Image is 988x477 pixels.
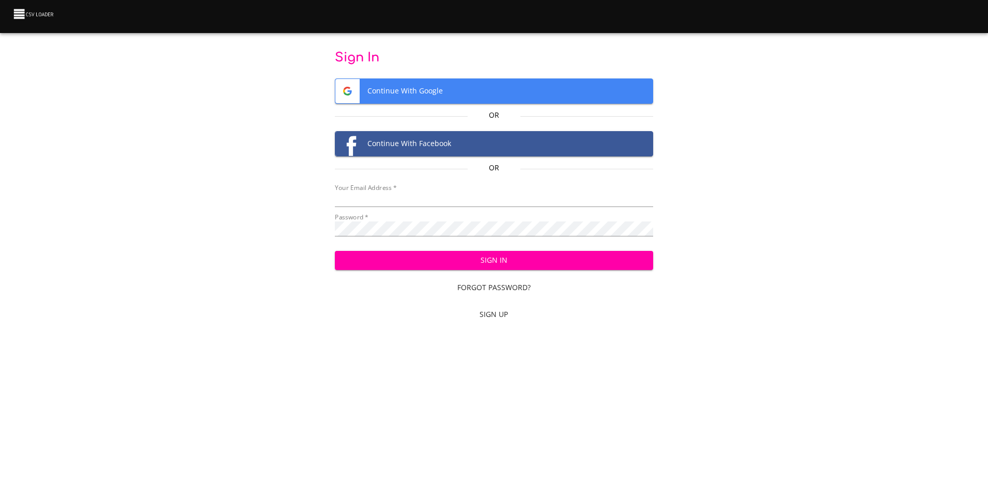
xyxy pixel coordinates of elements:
img: Facebook logo [335,132,360,156]
span: Continue With Google [335,79,653,103]
label: Your Email Address [335,185,396,191]
a: Sign Up [335,305,653,324]
label: Password [335,214,368,220]
span: Sign In [343,254,645,267]
button: Sign In [335,251,653,270]
span: Continue With Facebook [335,132,653,156]
span: Sign Up [339,308,649,321]
p: Or [468,163,521,173]
button: Google logoContinue With Google [335,78,653,104]
span: Forgot Password? [339,281,649,294]
img: Google logo [335,79,360,103]
img: CSV Loader [12,7,56,21]
p: Sign In [335,50,653,66]
a: Forgot Password? [335,278,653,297]
button: Facebook logoContinue With Facebook [335,131,653,156]
p: Or [468,110,521,120]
